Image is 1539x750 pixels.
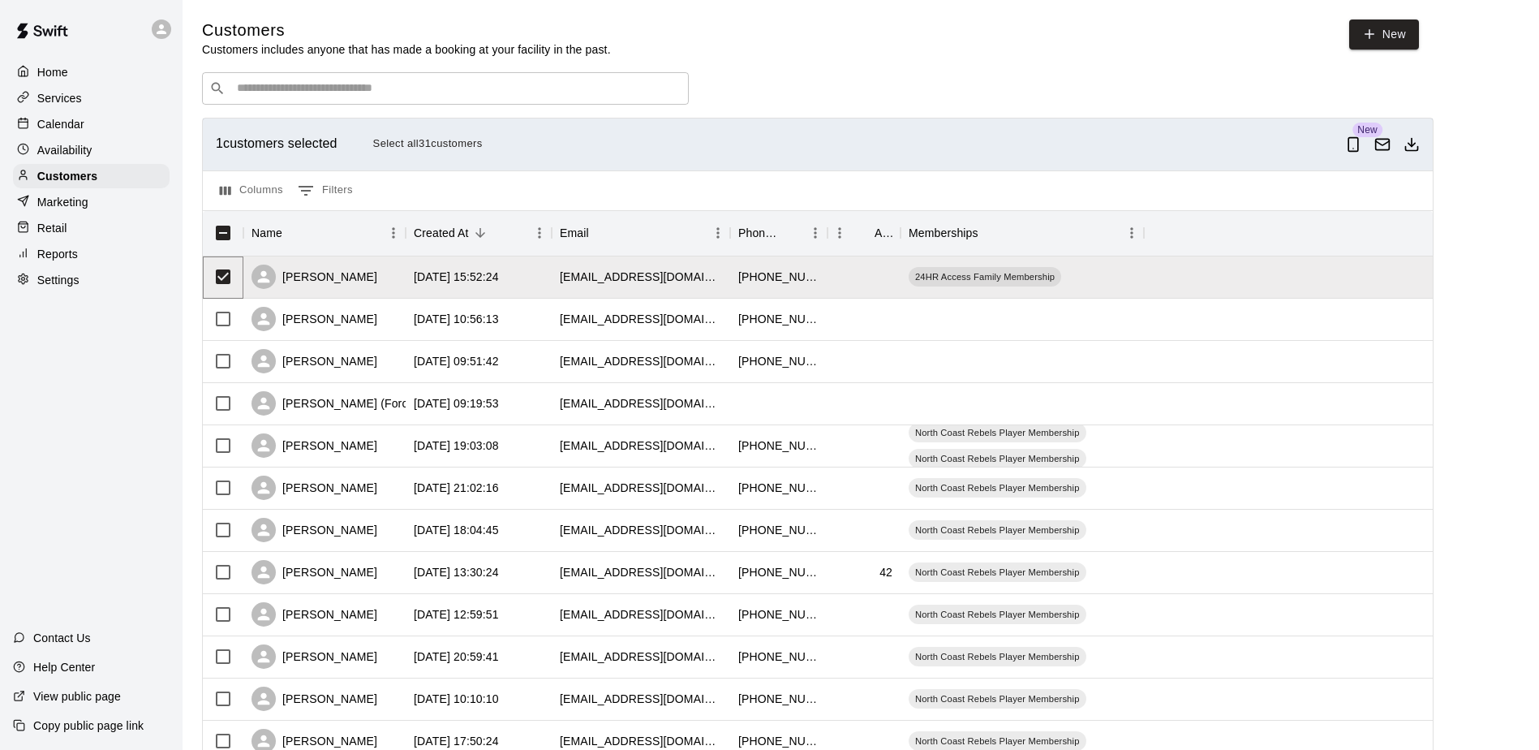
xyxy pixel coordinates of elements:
button: Menu [381,221,406,245]
div: bschussler03@gmail.com [560,691,722,707]
div: North Coast Rebels Player Membership [909,605,1086,624]
div: 2025-10-06 12:59:51 [414,606,499,623]
button: Sort [780,222,803,244]
div: [PERSON_NAME] [251,349,377,373]
span: North Coast Rebels Player Membership [909,692,1086,705]
p: Reports [37,246,78,262]
button: Sort [589,222,612,244]
span: North Coast Rebels Player Membership [909,608,1086,621]
div: Created At [406,210,552,256]
div: +13309848463 [738,353,819,369]
div: 2025-10-11 10:56:13 [414,311,499,327]
div: North Coast Rebels Player Membership [909,562,1086,582]
div: mrjones440@gmail.com [560,311,722,327]
div: North Coast Rebels Player Membership [909,647,1086,666]
div: 2025-10-11 15:52:24 [414,269,499,285]
p: Copy public page link [33,718,144,734]
div: +14403824553 [738,649,819,665]
button: Menu [1120,221,1144,245]
div: Email [552,210,730,256]
a: Home [13,60,170,84]
div: robbiemccullough2010@gmail.com [560,522,722,538]
button: Sort [852,222,875,244]
div: 24HR Access Family Membership [909,267,1061,287]
p: Marketing [37,194,88,210]
div: Age [828,210,901,256]
div: North Coast Rebels Player Membership [909,449,1086,468]
div: Email [560,210,589,256]
div: Settings [13,268,170,292]
div: [PERSON_NAME] [251,518,377,542]
div: [PERSON_NAME] [251,265,377,289]
a: Marketing [13,190,170,214]
button: Send App Notification [1339,130,1368,159]
p: Settings [37,272,80,288]
div: +13308190572 [738,691,819,707]
div: Phone Number [738,210,780,256]
div: North Coast Rebels Player Membership [909,423,1086,442]
div: Search customers by name or email [202,72,689,105]
div: North Coast Rebels Player Membership [909,689,1086,709]
div: +12169909239 [738,733,819,749]
div: +12164089404 [738,564,819,580]
div: [PERSON_NAME] [251,644,377,669]
button: Menu [527,221,552,245]
div: [PERSON_NAME] [251,307,377,331]
div: North Coast Rebels Player Membership [909,520,1086,540]
div: [PERSON_NAME] [251,560,377,584]
a: Availability [13,138,170,162]
span: North Coast Rebels Player Membership [909,426,1086,439]
button: Menu [706,221,730,245]
span: North Coast Rebels Player Membership [909,735,1086,748]
div: Created At [414,210,469,256]
span: New [1352,123,1382,137]
div: Phone Number [730,210,828,256]
div: 2025-10-09 19:03:08 [414,437,499,454]
p: Availability [37,142,92,158]
button: Sort [282,222,305,244]
div: Name [243,210,406,256]
button: Select all31customers [369,131,487,157]
p: Customers [37,168,97,184]
div: 2025-10-02 17:50:24 [414,733,499,749]
button: Sort [469,222,492,244]
div: Name [251,210,282,256]
p: Help Center [33,659,95,675]
div: jdyke82@gmail.com [560,269,722,285]
div: [PERSON_NAME] [251,433,377,458]
div: +12164039664 [738,311,819,327]
div: 2025-10-06 13:30:24 [414,564,499,580]
span: North Coast Rebels Player Membership [909,650,1086,663]
button: Sort [978,222,1001,244]
div: +12164068582 [738,437,819,454]
div: 2025-10-08 21:02:16 [414,480,499,496]
button: Menu [828,221,852,245]
div: [PERSON_NAME] [251,687,377,711]
span: North Coast Rebels Player Membership [909,524,1086,537]
a: Calendar [13,112,170,136]
a: Reports [13,242,170,266]
h5: Customers [202,19,611,41]
a: Services [13,86,170,110]
button: Email customers [1368,130,1397,159]
button: Menu [803,221,828,245]
div: 2025-10-04 20:59:41 [414,649,499,665]
div: allisonkaynorwood@yahoo.com [560,606,722,623]
a: Retail [13,216,170,240]
p: Calendar [37,116,84,132]
div: minromi@naver.com [560,733,722,749]
div: +17403594010 [738,606,819,623]
div: +14402210684 [738,480,819,496]
div: jeanettelhoward@gmail.com [560,395,722,412]
div: 2025-10-03 10:10:10 [414,691,499,707]
div: geoffkroeger@yahoo.com [560,480,722,496]
a: Customers [13,164,170,188]
span: 24HR Access Family Membership [909,270,1061,283]
span: North Coast Rebels Player Membership [909,452,1086,465]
